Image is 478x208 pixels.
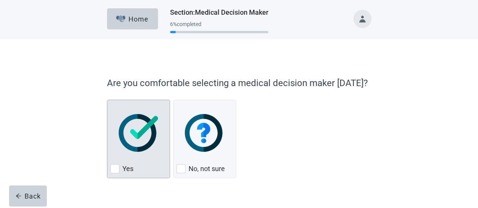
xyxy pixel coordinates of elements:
label: Yes [122,164,133,173]
button: ElephantHome [107,8,158,29]
span: arrow-left [15,193,22,199]
div: Progress section [170,18,268,37]
div: Back [15,192,41,200]
img: Elephant [116,15,125,22]
h1: Section : Medical Decision Maker [170,7,268,18]
div: 6 % completed [170,21,268,27]
div: Home [116,15,149,23]
div: Yes, checkbox, not checked [107,100,170,178]
button: arrow-leftBack [9,185,47,206]
p: Are you comfortable selecting a medical decision maker [DATE]? [107,76,368,90]
div: No, not sure, checkbox, not checked [173,100,236,178]
button: Toggle account menu [353,10,371,28]
label: No, not sure [189,164,225,173]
